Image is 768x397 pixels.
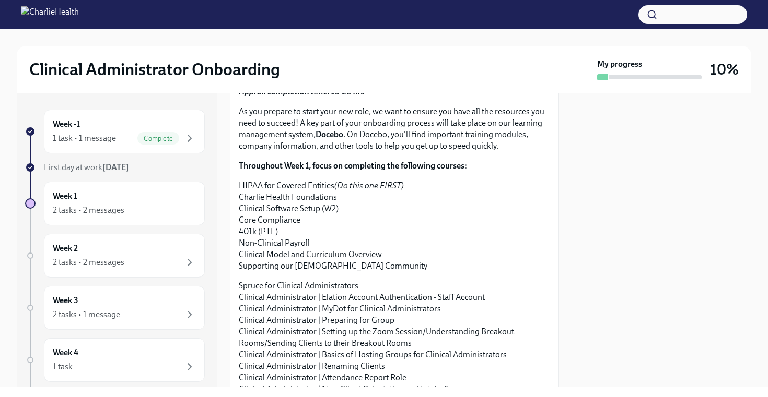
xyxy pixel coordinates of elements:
[25,182,205,225] a: Week 12 tasks • 2 messages
[44,162,129,172] span: First day at work
[239,180,550,272] p: HIPAA for Covered Entities Charlie Health Foundations Clinical Software Setup (W2) Core Complianc...
[53,309,120,320] div: 2 tasks • 1 message
[21,6,79,23] img: CharlieHealth
[25,286,205,330] a: Week 32 tasks • 1 message
[239,161,467,171] strong: Throughout Week 1, focus on completing the following courses:
[53,118,80,130] h6: Week -1
[53,133,116,144] div: 1 task • 1 message
[137,135,179,142] span: Complete
[29,59,280,80] h2: Clinical Administrator Onboarding
[334,181,404,190] em: (Do this one FIRST)
[25,234,205,278] a: Week 22 tasks • 2 messages
[102,162,129,172] strong: [DATE]
[53,204,124,216] div: 2 tasks • 2 messages
[53,295,78,306] h6: Week 3
[53,243,78,254] h6: Week 2
[25,162,205,173] a: First day at work[DATE]
[53,190,77,202] h6: Week 1
[25,110,205,153] a: Week -11 task • 1 messageComplete
[53,257,124,268] div: 2 tasks • 2 messages
[316,129,343,139] strong: Docebo
[53,361,73,372] div: 1 task
[25,338,205,382] a: Week 41 task
[53,347,78,358] h6: Week 4
[710,60,739,79] h3: 10%
[239,87,365,97] strong: Approx completion time: 15-20 hrs
[239,106,550,152] p: As you prepare to start your new role, we want to ensure you have all the resources you need to s...
[597,58,642,70] strong: My progress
